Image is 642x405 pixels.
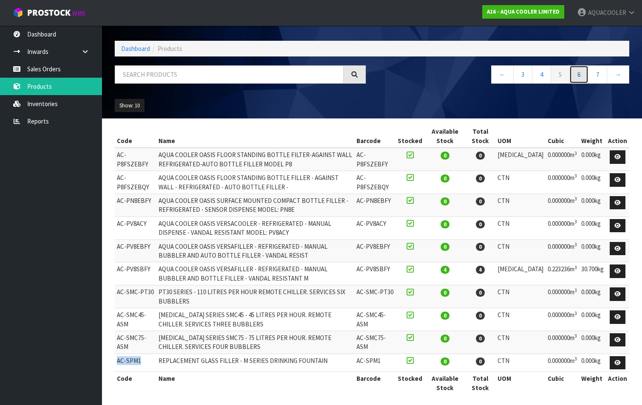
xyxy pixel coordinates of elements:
[495,308,546,331] td: CTN
[156,331,354,354] td: [MEDICAL_DATA] SERIES SMC75 - 75 LITRES PER HOUR. REMOTE CHILLER. SERVICES FOUR BUBBLERS
[156,354,354,372] td: REPLACEMENT GLASS FILLER - M SERIES DRINKING FOUNTAIN
[476,220,485,228] span: 0
[606,372,629,394] th: Action
[424,372,465,394] th: Available Stock
[156,148,354,171] td: AQUA COOLER OASIS FLOOR STANDING BOTTLE FILTER-AGAINST WALL REFRIGERATED-AUTO BOTTLE FILLER MODEL P8
[27,7,71,18] span: ProStock
[495,239,546,262] td: CTN
[606,125,629,148] th: Action
[115,125,156,148] th: Code
[574,242,577,247] sup: 3
[546,148,579,171] td: 0.000000m
[354,262,396,285] td: AC-PV8SBFY
[441,289,450,297] span: 0
[354,285,396,308] td: AC-SMC-PT30
[551,65,570,84] a: 5
[588,8,626,17] span: AQUACOOLER
[546,372,579,394] th: Cubic
[495,217,546,239] td: CTN
[156,171,354,194] td: AQUA COOLER OASIS FLOOR STANDING BOTTLE FILLER - AGAINST WALL - REFRIGERATED - AUTO BOTTLE FILLER -
[121,45,150,53] a: Dashboard
[396,125,424,148] th: Stocked
[495,331,546,354] td: CTN
[574,264,577,270] sup: 3
[115,331,156,354] td: AC-SMC75-ASM
[574,150,577,156] sup: 3
[156,125,354,148] th: Name
[574,287,577,293] sup: 3
[115,308,156,331] td: AC-SMC45-ASM
[546,354,579,372] td: 0.000000m
[607,65,629,84] a: →
[476,335,485,343] span: 0
[156,217,354,239] td: AQUA COOLER OASIS VERSACOOLER - REFRIGERATED - MANUAL DISPENSE - VANDAL RESISTANT MODEL: PV8ACY
[396,372,424,394] th: Stocked
[13,7,23,18] img: cube-alt.png
[158,45,182,53] span: Products
[354,331,396,354] td: AC-SMC75-ASM
[579,285,606,308] td: 0.000kg
[546,125,579,148] th: Cubic
[354,354,396,372] td: AC-SPM1
[495,194,546,217] td: CTN
[476,152,485,160] span: 0
[495,125,546,148] th: UOM
[546,331,579,354] td: 0.000000m
[495,171,546,194] td: CTN
[476,266,485,274] span: 4
[465,372,495,394] th: Total Stock
[495,285,546,308] td: CTN
[579,308,606,331] td: 0.000kg
[354,239,396,262] td: AC-PV8EBFY
[379,65,630,86] nav: Page navigation
[115,99,144,112] button: Show: 10
[569,65,588,84] a: 6
[354,308,396,331] td: AC-SMC45-ASM
[491,65,514,84] a: ←
[441,152,450,160] span: 0
[579,171,606,194] td: 0.000kg
[579,262,606,285] td: 30.700kg
[465,125,495,148] th: Total Stock
[495,372,546,394] th: UOM
[574,173,577,179] sup: 3
[532,65,551,84] a: 4
[579,331,606,354] td: 0.000kg
[574,196,577,202] sup: 3
[115,13,366,28] h1: Products
[424,125,465,148] th: Available Stock
[156,262,354,285] td: AQUA COOLER OASIS VERSAFILLER - REFRIGERATED - MANUAL BUBBLER AND BOTTLE FILLER - VANDAL RESISTANT M
[354,171,396,194] td: AC-P8FSZEBQY
[115,65,344,84] input: Search products
[513,65,532,84] a: 3
[441,312,450,320] span: 0
[546,308,579,331] td: 0.000000m
[546,262,579,285] td: 0.223236m
[115,285,156,308] td: AC-SMC-PT30
[495,354,546,372] td: CTN
[115,194,156,217] td: AC-PN8EBFY
[115,262,156,285] td: AC-PV8SBFY
[476,243,485,251] span: 0
[441,335,450,343] span: 0
[546,194,579,217] td: 0.000000m
[441,220,450,228] span: 0
[156,372,354,394] th: Name
[574,333,577,339] sup: 3
[579,372,606,394] th: Weight
[546,217,579,239] td: 0.000000m
[354,217,396,239] td: AC-PV8ACY
[115,148,156,171] td: AC-P8FSZEBFY
[441,266,450,274] span: 4
[574,356,577,362] sup: 3
[354,125,396,148] th: Barcode
[579,194,606,217] td: 0.000kg
[476,357,485,366] span: 0
[579,148,606,171] td: 0.000kg
[156,308,354,331] td: [MEDICAL_DATA] SERIES SMC45 - 45 LITRES PER HOUR. REMOTE CHILLER. SERVICES THREE BUBBLERS
[72,9,85,17] small: WMS
[579,217,606,239] td: 0.000kg
[441,357,450,366] span: 0
[579,354,606,372] td: 0.000kg
[476,197,485,205] span: 0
